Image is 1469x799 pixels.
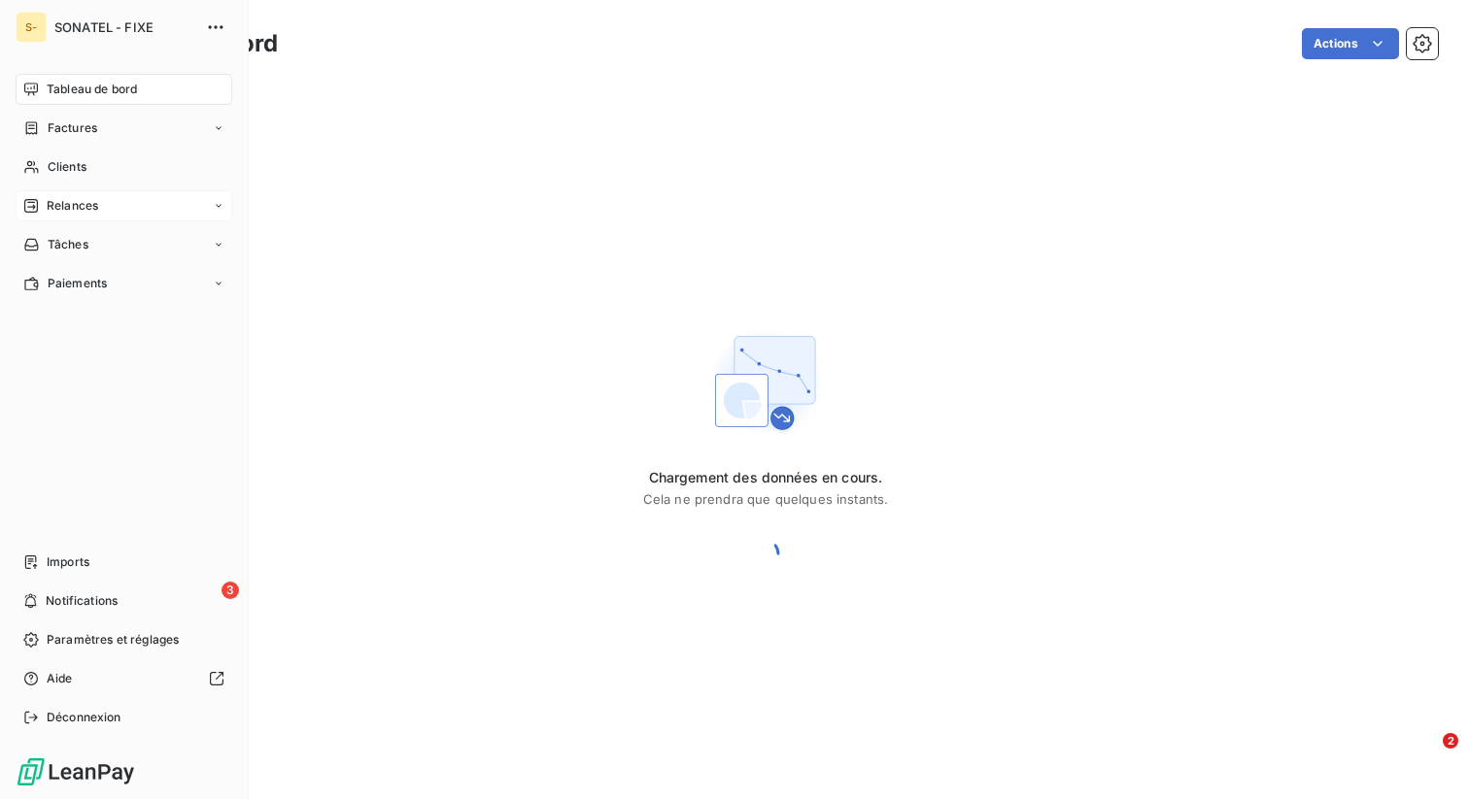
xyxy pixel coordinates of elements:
[47,553,89,571] span: Imports
[1443,733,1458,749] span: 2
[703,320,828,445] img: First time
[48,236,88,253] span: Tâches
[47,81,137,98] span: Tableau de bord
[1403,733,1450,780] iframe: Intercom live chat
[16,12,47,43] div: S-
[47,670,73,687] span: Aide
[47,709,121,726] span: Déconnexion
[643,468,889,487] span: Chargement des données en cours.
[643,491,889,507] span: Cela ne prendra que quelques instants.
[48,119,97,137] span: Factures
[48,275,107,292] span: Paiements
[16,756,136,787] img: Logo LeanPay
[47,631,179,649] span: Paramètres et réglages
[222,582,239,599] span: 3
[1302,28,1399,59] button: Actions
[48,158,86,176] span: Clients
[46,592,118,610] span: Notifications
[16,663,232,694] a: Aide
[47,197,98,215] span: Relances
[54,19,194,35] span: SONATEL - FIXE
